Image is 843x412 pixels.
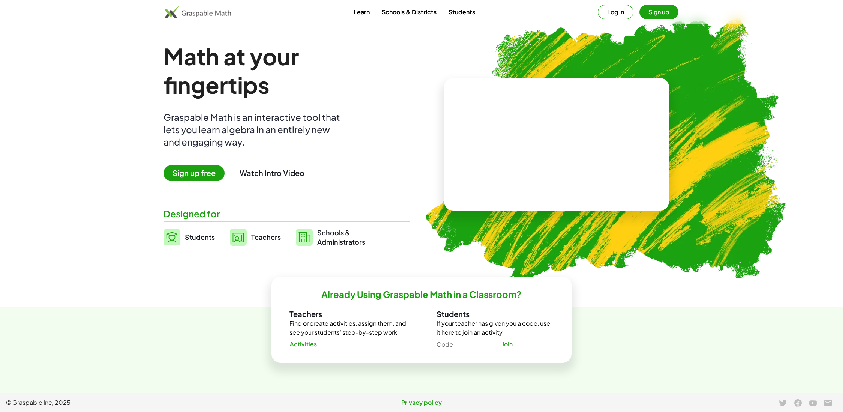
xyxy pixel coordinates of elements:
[283,337,323,351] a: Activities
[296,229,313,246] img: svg%3e
[376,5,442,19] a: Schools & Districts
[163,111,343,148] div: Graspable Math is an interactive tool that lets you learn algebra in an entirely new and engaging...
[501,340,513,348] span: Join
[436,319,553,337] p: If your teacher has given you a code, use it here to join an activity.
[163,228,215,247] a: Students
[442,5,481,19] a: Students
[500,116,613,173] video: What is this? This is dynamic math notation. Dynamic math notation plays a central role in how Gr...
[185,233,215,241] span: Students
[289,319,406,337] p: Find or create activities, assign them, and see your students' step-by-step work.
[163,165,225,181] span: Sign up free
[289,309,406,319] h3: Teachers
[163,42,402,99] h1: Math at your fingertips
[230,229,247,246] img: svg%3e
[317,228,365,247] span: Schools & Administrators
[163,229,180,245] img: svg%3e
[163,208,409,220] div: Designed for
[495,337,519,351] a: Join
[436,309,553,319] h3: Students
[348,5,376,19] a: Learn
[251,233,281,241] span: Teachers
[6,398,283,407] span: © Graspable Inc, 2025
[289,340,317,348] span: Activities
[296,228,365,247] a: Schools &Administrators
[230,228,281,247] a: Teachers
[598,5,633,19] button: Log in
[321,289,522,300] h2: Already Using Graspable Math in a Classroom?
[240,168,304,178] button: Watch Intro Video
[639,5,678,19] button: Sign up
[283,398,560,407] a: Privacy policy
